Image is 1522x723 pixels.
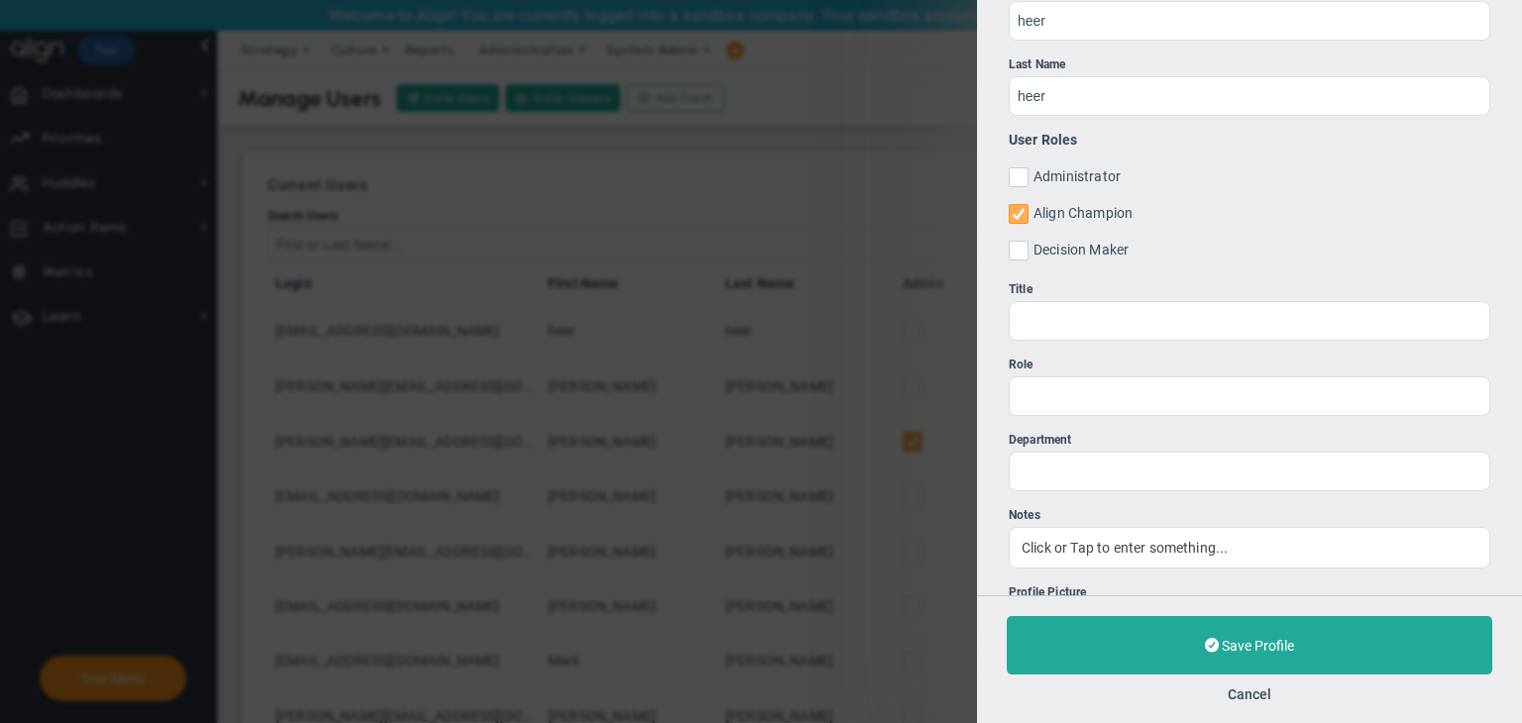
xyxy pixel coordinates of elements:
[1009,55,1490,74] div: Last Name
[1009,583,1490,602] div: Profile Picture
[1009,356,1490,374] div: Role
[1009,506,1490,525] div: Notes
[1007,616,1492,674] button: Save Profile
[1009,241,1490,265] label: Decision Maker
[1009,452,1490,491] input: Department
[1009,280,1490,299] div: Title
[1009,431,1490,450] div: Department
[1009,167,1490,192] label: Administrator
[1228,686,1271,702] button: Cancel
[1009,527,1490,568] div: Click or Tap to enter something...
[1009,204,1490,229] label: Align Champion
[1222,638,1294,654] span: Save Profile
[1009,76,1490,116] input: Last Name
[1009,301,1490,341] input: Title
[1009,376,1490,416] input: Role
[1009,131,1490,149] h4: User Roles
